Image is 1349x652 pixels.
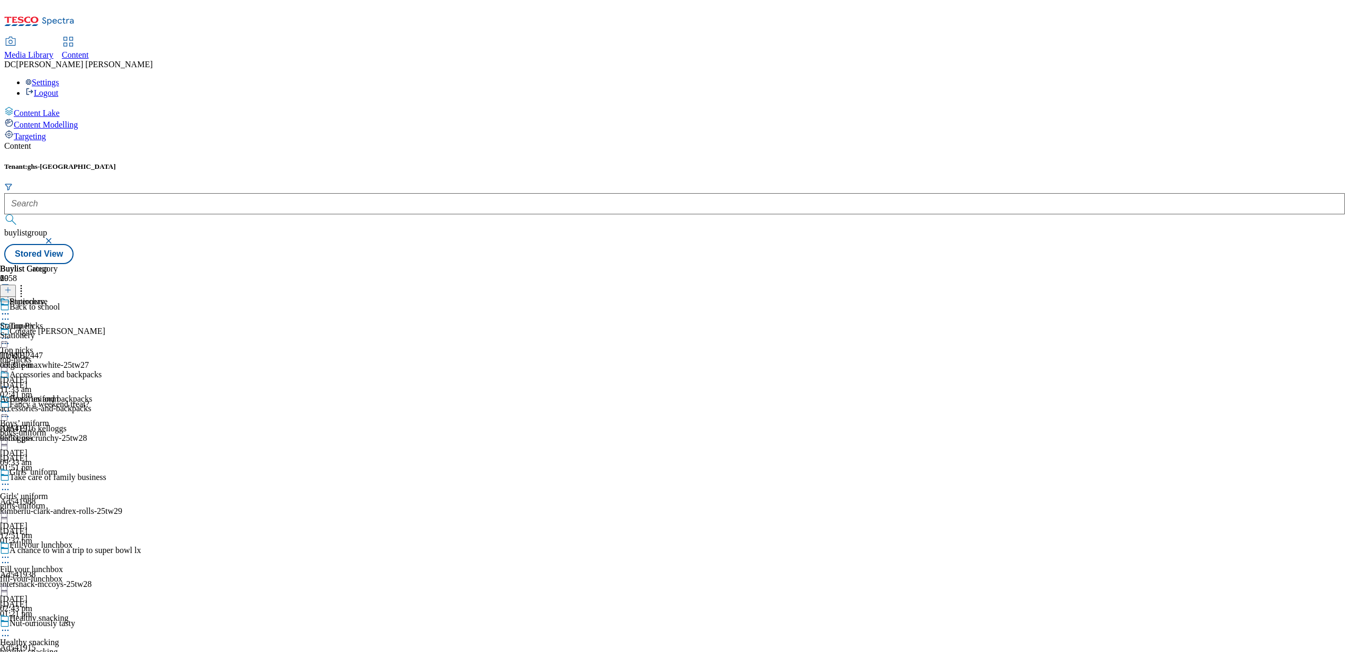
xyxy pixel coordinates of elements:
span: Content Lake [14,108,60,117]
div: Stationery [10,297,44,306]
a: Logout [25,88,58,97]
div: Girls' uniform [10,467,57,477]
span: ghs-[GEOGRAPHIC_DATA] [28,162,116,170]
svg: Search Filters [4,183,13,191]
input: Search [4,193,1345,214]
span: Content Modelling [14,120,78,129]
a: Media Library [4,38,53,60]
div: Content [4,141,1345,151]
button: Stored View [4,244,74,264]
div: Healthy snacking [10,613,69,623]
a: Settings [25,78,59,87]
div: Fill your lunchbox [10,540,73,550]
span: [PERSON_NAME] [PERSON_NAME] [16,60,152,69]
a: Content Modelling [4,118,1345,130]
span: Content [62,50,89,59]
a: Content Lake [4,106,1345,118]
a: Targeting [4,130,1345,141]
span: Media Library [4,50,53,59]
h5: Tenant: [4,162,1345,171]
span: Targeting [14,132,46,141]
span: buylistgroup [4,228,47,237]
span: DC [4,60,16,69]
a: Content [62,38,89,60]
div: Accessories and backpacks [10,370,102,379]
